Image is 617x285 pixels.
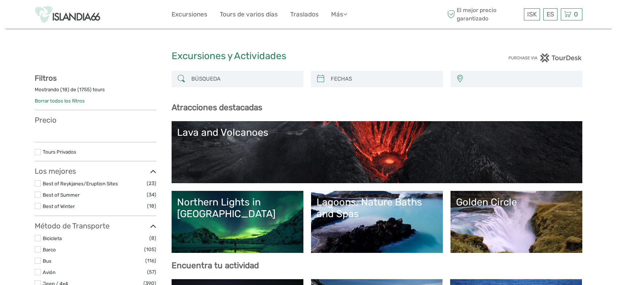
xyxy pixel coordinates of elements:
[172,50,445,62] h1: Excursiones y Actividades
[456,196,577,247] a: Golden Circle
[35,222,156,230] h3: Método de Transporte
[445,6,522,22] span: El mejor precio garantizado
[43,203,75,209] a: Best of Winter
[35,86,156,97] div: Mostrando ( ) de ( ) tours
[172,103,262,112] b: Atracciones destacadas
[317,196,437,247] a: Lagoons, Nature Baths and Spas
[43,235,62,241] a: Bicicleta
[172,261,259,270] b: Encuentra tu actividad
[543,8,557,20] div: ES
[43,247,56,253] a: Barco
[527,11,537,18] span: ISK
[62,86,68,93] label: 18
[317,196,437,220] div: Lagoons, Nature Baths and Spas
[147,268,156,276] span: (57)
[43,149,76,155] a: Tours Privados
[188,73,300,85] input: BÚSQUEDA
[328,73,439,85] input: FECHAS
[43,181,118,186] a: Best of Reykjanes/Eruption Sites
[147,179,156,188] span: (23)
[35,98,85,104] a: Borrar todos los filtros
[177,127,577,138] div: Lava and Volcanoes
[149,234,156,242] span: (8)
[145,257,156,265] span: (116)
[573,11,579,18] span: 0
[35,116,156,124] h3: Precio
[177,127,577,178] a: Lava and Volcanoes
[35,5,100,23] img: Islandia66
[144,245,156,254] span: (105)
[43,269,55,275] a: Avión
[79,86,90,93] label: 1755
[35,167,156,176] h3: Los mejores
[331,9,347,20] a: Más
[147,202,156,210] span: (18)
[508,53,582,62] img: PurchaseViaTourDesk.png
[172,9,207,20] a: Excursiones
[177,196,298,247] a: Northern Lights in [GEOGRAPHIC_DATA]
[35,74,57,82] strong: Filtros
[43,192,80,198] a: Best of Summer
[177,196,298,220] div: Northern Lights in [GEOGRAPHIC_DATA]
[43,258,51,264] a: Bus
[456,196,577,208] div: Golden Circle
[290,9,319,20] a: Traslados
[220,9,278,20] a: Tours de varios días
[147,190,156,199] span: (34)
